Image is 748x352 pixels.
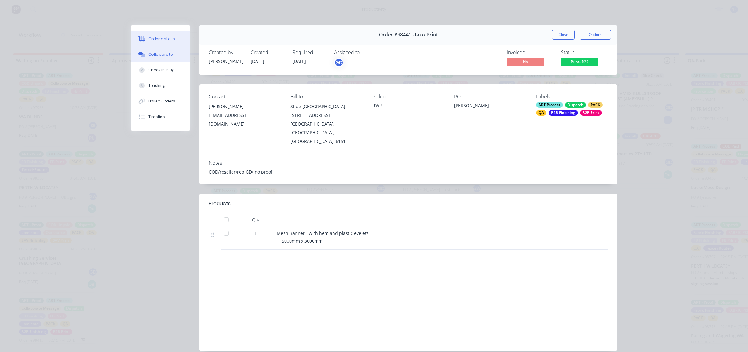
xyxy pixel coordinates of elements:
span: Order #98441 - [379,32,414,38]
div: Order details [148,36,175,42]
button: Tracking [131,78,190,93]
button: Timeline [131,109,190,125]
div: Assigned to [334,50,396,55]
div: Notes [209,160,608,166]
div: Dispatch [565,102,586,108]
div: Pick up [372,94,444,100]
button: GD [334,58,343,67]
div: Status [561,50,608,55]
div: R2R Print [580,110,602,116]
div: Checklists 0/0 [148,67,176,73]
div: [PERSON_NAME] [209,102,280,111]
button: Close [552,30,575,40]
button: Checklists 0/0 [131,62,190,78]
button: Order details [131,31,190,47]
div: [PERSON_NAME] [209,58,243,64]
div: ART Process [536,102,563,108]
span: 1 [254,230,257,236]
div: RWR [372,102,444,109]
button: Linked Orders [131,93,190,109]
span: [DATE] [292,58,306,64]
div: Shop [GEOGRAPHIC_DATA][STREET_ADDRESS][GEOGRAPHIC_DATA], [GEOGRAPHIC_DATA], [GEOGRAPHIC_DATA], 6151 [290,102,362,146]
span: 5000mm x 3000mm [282,238,323,244]
div: Invoiced [507,50,554,55]
span: [DATE] [251,58,264,64]
span: No [507,58,544,66]
div: Created by [209,50,243,55]
button: Print- R2R [561,58,598,67]
div: Labels [536,94,608,100]
div: COD/reseller/rep GD/ no proof [209,169,608,175]
div: Qty [237,214,274,226]
div: QA [536,110,546,116]
span: Mesh Banner - with hem and plastic eyelets [277,230,369,236]
div: Contact [209,94,280,100]
div: R2R Finishing [549,110,578,116]
div: PO [454,94,526,100]
div: [PERSON_NAME] [454,102,526,111]
div: [PERSON_NAME][EMAIL_ADDRESS][DOMAIN_NAME] [209,102,280,128]
div: Tracking [148,83,165,88]
div: Shop [GEOGRAPHIC_DATA][STREET_ADDRESS] [290,102,362,120]
span: Print- R2R [561,58,598,66]
div: Required [292,50,327,55]
div: [EMAIL_ADDRESS][DOMAIN_NAME] [209,111,280,128]
div: Collaborate [148,52,173,57]
div: Bill to [290,94,362,100]
div: PACK [588,102,603,108]
button: Options [580,30,611,40]
div: Created [251,50,285,55]
div: Timeline [148,114,165,120]
div: [GEOGRAPHIC_DATA], [GEOGRAPHIC_DATA], [GEOGRAPHIC_DATA], 6151 [290,120,362,146]
div: Products [209,200,231,207]
span: Tako Print [414,32,438,38]
div: Linked Orders [148,98,175,104]
button: Collaborate [131,47,190,62]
